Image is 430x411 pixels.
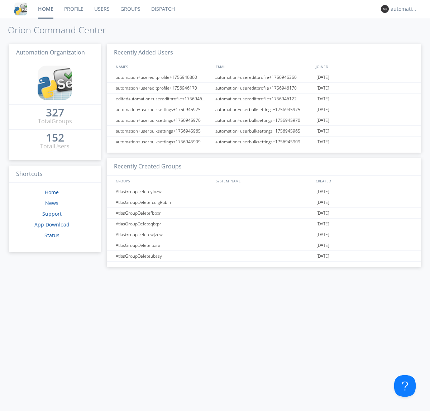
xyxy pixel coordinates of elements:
[214,104,315,115] div: automation+userbulksettings+1756945975
[107,240,421,251] a: AtlasGroupDeleteloarx[DATE]
[107,229,421,240] a: AtlasGroupDeletewjzuw[DATE]
[316,115,329,126] span: [DATE]
[214,72,315,82] div: automation+usereditprofile+1756946360
[46,109,64,116] div: 327
[114,251,213,261] div: AtlasGroupDeleteubssy
[314,61,414,72] div: JOINED
[381,5,389,13] img: 373638.png
[107,104,421,115] a: automation+userbulksettings+1756945975automation+userbulksettings+1756945975[DATE]
[114,240,213,250] div: AtlasGroupDeleteloarx
[40,142,70,150] div: Total Users
[316,137,329,147] span: [DATE]
[38,117,72,125] div: Total Groups
[114,104,213,115] div: automation+userbulksettings+1756945975
[114,115,213,125] div: automation+userbulksettings+1756945970
[114,61,212,72] div: NAMES
[214,176,314,186] div: SYSTEM_NAME
[391,5,417,13] div: automation+atlas0004
[316,94,329,104] span: [DATE]
[394,375,416,397] iframe: Toggle Customer Support
[114,176,212,186] div: GROUPS
[214,137,315,147] div: automation+userbulksettings+1756945909
[214,126,315,136] div: automation+userbulksettings+1756945965
[114,72,213,82] div: automation+usereditprofile+1756946360
[316,229,329,240] span: [DATE]
[316,186,329,197] span: [DATE]
[107,158,421,176] h3: Recently Created Groups
[214,94,315,104] div: automation+usereditprofile+1756946122
[107,197,421,208] a: AtlasGroupDeletefculgRubin[DATE]
[107,44,421,62] h3: Recently Added Users
[42,210,62,217] a: Support
[45,189,59,196] a: Home
[114,94,213,104] div: editedautomation+usereditprofile+1756946122
[316,208,329,219] span: [DATE]
[46,134,64,141] div: 152
[107,83,421,94] a: automation+usereditprofile+1756946170automation+usereditprofile+1756946170[DATE]
[214,115,315,125] div: automation+userbulksettings+1756945970
[114,229,213,240] div: AtlasGroupDeletewjzuw
[46,134,64,142] a: 152
[114,137,213,147] div: automation+userbulksettings+1756945909
[316,83,329,94] span: [DATE]
[16,48,85,56] span: Automation Organization
[316,104,329,115] span: [DATE]
[114,126,213,136] div: automation+userbulksettings+1756945965
[316,219,329,229] span: [DATE]
[107,208,421,219] a: AtlasGroupDeletefbpxr[DATE]
[114,208,213,218] div: AtlasGroupDeletefbpxr
[114,197,213,207] div: AtlasGroupDeletefculgRubin
[14,3,27,15] img: cddb5a64eb264b2086981ab96f4c1ba7
[44,232,59,239] a: Status
[114,186,213,197] div: AtlasGroupDeleteyiozw
[314,176,414,186] div: CREATED
[316,72,329,83] span: [DATE]
[114,83,213,93] div: automation+usereditprofile+1756946170
[107,186,421,197] a: AtlasGroupDeleteyiozw[DATE]
[114,219,213,229] div: AtlasGroupDeleteqbtpr
[107,126,421,137] a: automation+userbulksettings+1756945965automation+userbulksettings+1756945965[DATE]
[9,166,101,183] h3: Shortcuts
[38,66,72,100] img: cddb5a64eb264b2086981ab96f4c1ba7
[107,94,421,104] a: editedautomation+usereditprofile+1756946122automation+usereditprofile+1756946122[DATE]
[45,200,58,206] a: News
[34,221,70,228] a: App Download
[107,72,421,83] a: automation+usereditprofile+1756946360automation+usereditprofile+1756946360[DATE]
[316,251,329,262] span: [DATE]
[214,83,315,93] div: automation+usereditprofile+1756946170
[316,126,329,137] span: [DATE]
[107,219,421,229] a: AtlasGroupDeleteqbtpr[DATE]
[46,109,64,117] a: 327
[107,137,421,147] a: automation+userbulksettings+1756945909automation+userbulksettings+1756945909[DATE]
[316,197,329,208] span: [DATE]
[214,61,314,72] div: EMAIL
[316,240,329,251] span: [DATE]
[107,251,421,262] a: AtlasGroupDeleteubssy[DATE]
[107,115,421,126] a: automation+userbulksettings+1756945970automation+userbulksettings+1756945970[DATE]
